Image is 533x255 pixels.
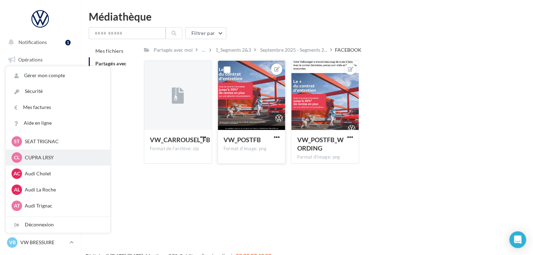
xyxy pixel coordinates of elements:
p: Audi Trignac [25,202,102,209]
div: Médiathèque [89,11,525,22]
span: Septembre 2025 - Segments 2... [260,46,327,53]
span: VW_CARROUSEL_FB [150,136,210,144]
div: Format de l'archive: zip [150,146,206,152]
p: VW BRESSUIRE [20,239,67,246]
div: Open Intercom Messenger [509,231,526,248]
span: VW_POSTFB_WORDING [297,136,343,152]
p: SEAT TRIGNAC [25,138,102,145]
a: Sécurité [6,83,110,99]
span: Mes fichiers [95,48,123,54]
div: Partagés avec moi [154,46,193,53]
p: Audi Cholet [25,170,102,177]
p: CUPRA LRSY [25,154,102,161]
a: Opérations [4,52,76,67]
span: ST [14,138,20,145]
span: AC [14,170,20,177]
a: Boîte de réception46 [4,70,76,85]
div: 1 [65,40,71,45]
a: Visibilité en ligne [4,88,76,102]
span: Partagés avec moi [95,60,127,73]
div: Format d'image: png [297,154,353,160]
div: FACEBOOK [335,46,362,53]
div: Déconnexion [6,217,110,233]
div: ... [200,45,206,55]
button: Notifications 1 [4,35,73,50]
a: Aide en ligne [6,115,110,131]
a: Calendrier [4,157,76,172]
a: Campagnes DataOnDemand [4,198,76,218]
a: Campagnes [4,105,76,120]
span: VW_POSTFB [224,136,261,144]
button: Filtrer par [185,27,226,39]
a: Médiathèque [4,140,76,154]
p: Audi La Roche [25,186,102,193]
div: 1_Segments 2&3 [216,46,251,53]
span: CL [14,154,20,161]
a: Mes factures [6,100,110,115]
div: Format d'image: png [224,146,280,152]
a: PLV et print personnalisable [4,174,76,195]
span: VB [9,239,16,246]
a: VB VW BRESSUIRE [6,236,75,249]
span: Notifications [19,39,47,45]
span: AT [14,202,20,209]
span: Opérations [18,57,43,63]
span: AL [14,186,20,193]
a: Contacts [4,122,76,137]
a: Gérer mon compte [6,68,110,83]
